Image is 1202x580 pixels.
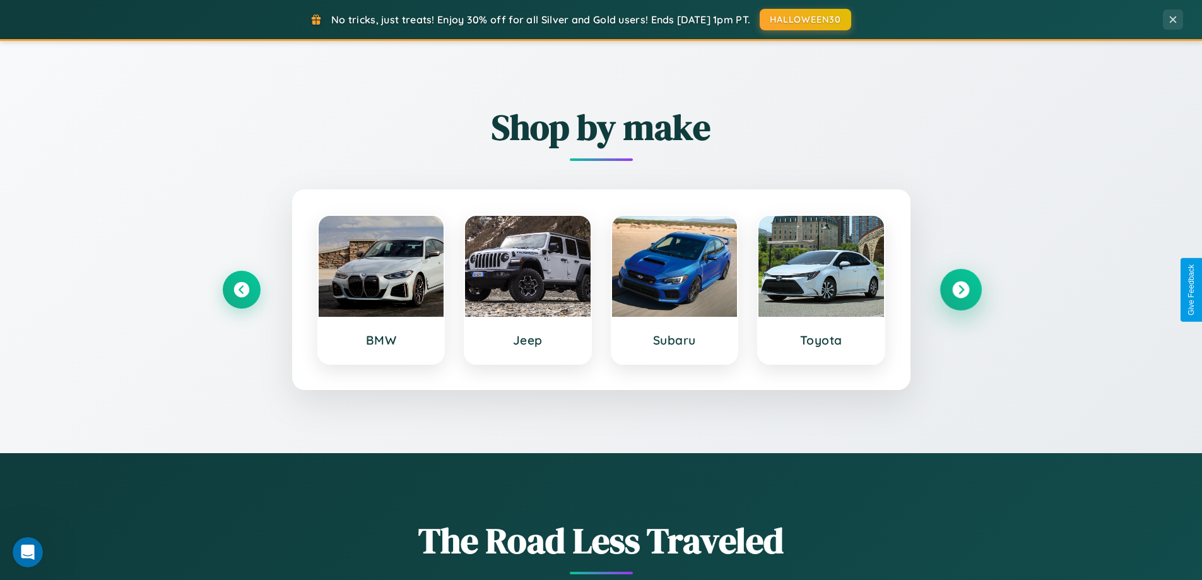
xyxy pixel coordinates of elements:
button: HALLOWEEN30 [760,9,851,30]
iframe: Intercom live chat [13,537,43,567]
h2: Shop by make [223,103,980,151]
h3: Toyota [771,333,871,348]
h1: The Road Less Traveled [223,516,980,565]
div: Give Feedback [1187,264,1196,316]
h3: Jeep [478,333,578,348]
span: No tricks, just treats! Enjoy 30% off for all Silver and Gold users! Ends [DATE] 1pm PT. [331,13,750,26]
h3: BMW [331,333,432,348]
h3: Subaru [625,333,725,348]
